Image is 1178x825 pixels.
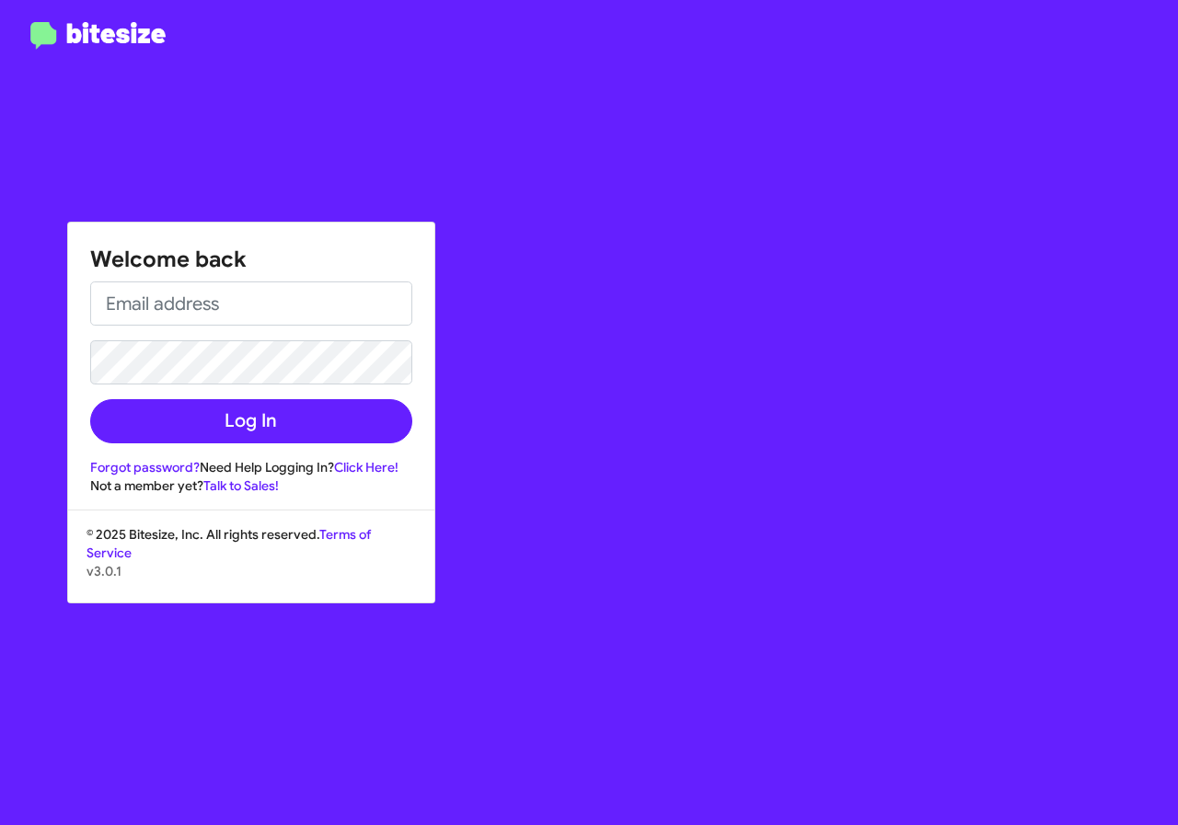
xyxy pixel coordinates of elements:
a: Terms of Service [87,526,371,561]
p: v3.0.1 [87,562,416,580]
div: Not a member yet? [90,476,412,495]
a: Click Here! [334,459,398,476]
h1: Welcome back [90,245,412,274]
a: Forgot password? [90,459,200,476]
a: Talk to Sales! [203,477,279,494]
input: Email address [90,281,412,326]
button: Log In [90,399,412,443]
div: Need Help Logging In? [90,458,412,476]
div: © 2025 Bitesize, Inc. All rights reserved. [68,525,434,602]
